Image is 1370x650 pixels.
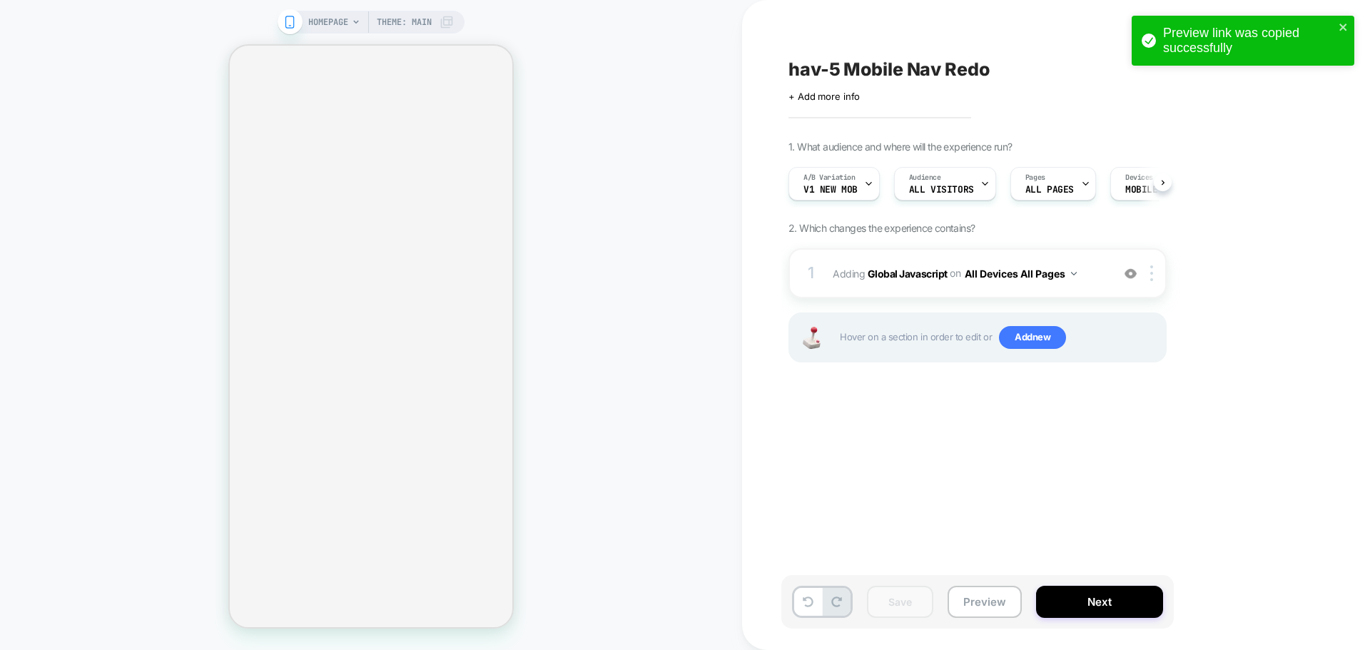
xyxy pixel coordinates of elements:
button: Preview [948,586,1022,618]
span: 1. What audience and where will the experience run? [788,141,1012,153]
span: 2. Which changes the experience contains? [788,222,975,234]
span: Devices [1125,173,1153,183]
span: Adding [833,263,1105,284]
span: hav-5 Mobile Nav Redo [788,59,990,80]
img: Joystick [797,327,826,349]
span: Pages [1025,173,1045,183]
span: Audience [909,173,941,183]
b: Global Javascript [868,267,948,279]
span: on [950,264,960,282]
button: All Devices All Pages [965,263,1077,284]
span: MOBILE [1125,185,1157,195]
span: Add new [999,326,1066,349]
button: close [1339,21,1349,35]
span: ALL PAGES [1025,185,1074,195]
span: + Add more info [788,91,860,102]
img: down arrow [1071,272,1077,275]
span: Theme: MAIN [377,11,432,34]
span: HOMEPAGE [308,11,348,34]
span: Hover on a section in order to edit or [840,326,1158,349]
span: All Visitors [909,185,974,195]
span: A/B Variation [803,173,856,183]
button: Save [867,586,933,618]
span: v1 new mob [803,185,858,195]
button: Next [1036,586,1163,618]
div: Preview link was copied successfully [1163,26,1334,56]
img: crossed eye [1125,268,1137,280]
div: 1 [804,259,818,288]
img: close [1150,265,1153,281]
